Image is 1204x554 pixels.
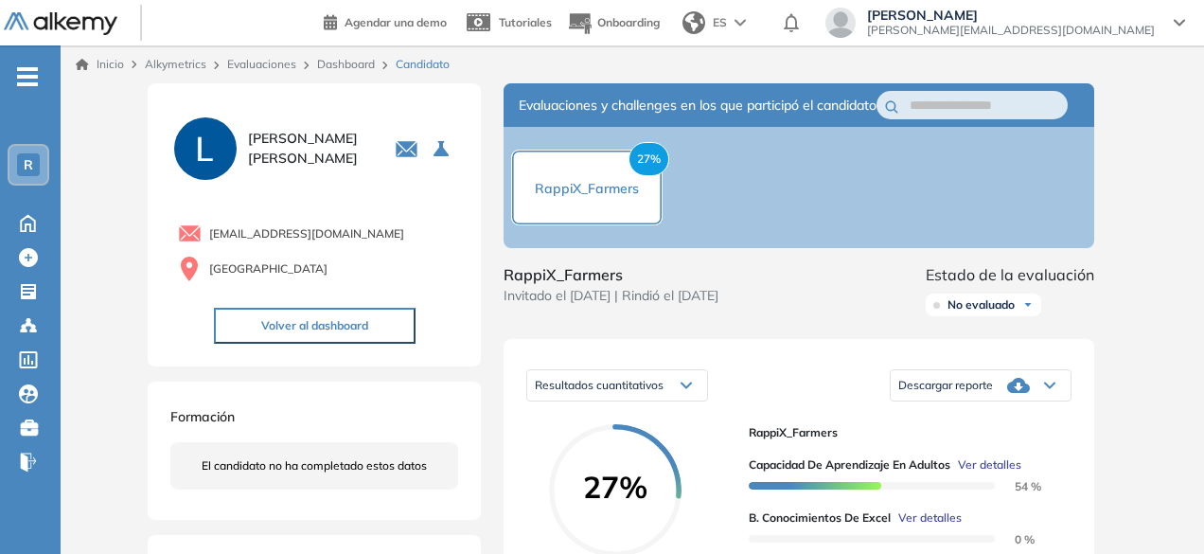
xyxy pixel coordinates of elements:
span: [EMAIL_ADDRESS][DOMAIN_NAME] [209,225,404,242]
i: - [17,75,38,79]
span: 27% [629,142,669,176]
img: Ícono de flecha [1022,299,1034,311]
span: B. Conocimientos de Excel [749,509,891,527]
span: Resultados cuantitativos [535,378,664,392]
span: El candidato no ha completado estos datos [202,457,427,474]
img: arrow [735,19,746,27]
span: [PERSON_NAME][EMAIL_ADDRESS][DOMAIN_NAME] [867,23,1155,38]
span: [PERSON_NAME] [867,8,1155,23]
span: 27% [549,472,682,502]
span: Onboarding [597,15,660,29]
span: Evaluaciones y challenges en los que participó el candidato [519,96,876,116]
a: Agendar una demo [324,9,447,32]
span: R [24,157,33,172]
span: Invitado el [DATE] | Rindió el [DATE] [504,286,718,306]
span: 54 % [992,479,1041,493]
span: Tutoriales [499,15,552,29]
span: Estado de la evaluación [926,263,1094,286]
span: Ver detalles [958,456,1021,474]
button: Ver detalles [950,456,1021,474]
span: RappiX_Farmers [749,424,1056,441]
button: Volver al dashboard [214,308,416,344]
a: Evaluaciones [227,57,296,71]
button: Ver detalles [891,509,962,527]
span: Ver detalles [898,509,962,527]
a: Inicio [76,56,124,73]
span: Candidato [396,56,450,73]
span: 0 % [992,532,1035,546]
a: Dashboard [317,57,375,71]
span: [PERSON_NAME] [PERSON_NAME] [248,129,372,169]
span: Capacidad de Aprendizaje en Adultos [749,456,950,474]
img: Logo [4,12,117,36]
img: PROFILE_MENU_LOGO_USER [170,114,240,184]
img: world [682,11,705,34]
span: [GEOGRAPHIC_DATA] [209,260,328,277]
span: No evaluado [947,297,1015,313]
button: Onboarding [567,3,660,44]
span: RappiX_Farmers [535,180,639,197]
span: RappiX_Farmers [504,263,718,286]
span: Agendar una demo [345,15,447,29]
span: ES [713,14,727,31]
span: Alkymetrics [145,57,206,71]
span: Descargar reporte [898,378,993,393]
span: Formación [170,408,235,425]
